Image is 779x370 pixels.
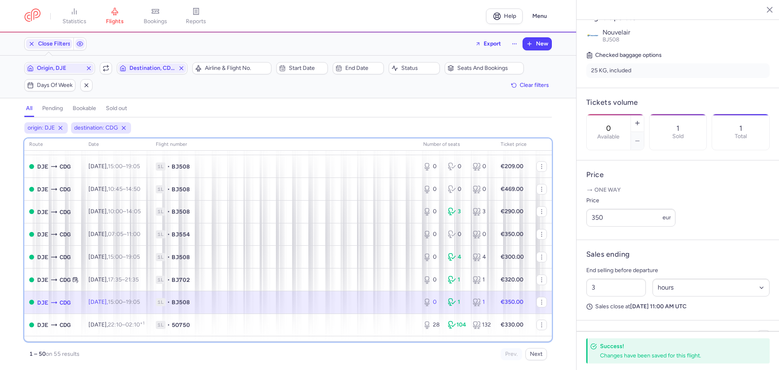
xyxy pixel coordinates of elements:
[333,62,384,74] button: End date
[74,124,118,132] span: destination: CDG
[473,321,491,329] div: 132
[473,208,491,216] div: 3
[389,62,440,74] button: Status
[586,186,770,194] p: One way
[126,299,140,305] time: 19:05
[423,321,441,329] div: 28
[60,253,71,262] span: Charles De Gaulle, Paris, France
[108,299,140,305] span: –
[167,276,170,284] span: •
[501,208,523,215] strong: €290.00
[423,230,441,238] div: 0
[129,65,175,71] span: Destination, CDG
[156,208,166,216] span: 1L
[60,185,71,194] span: Charles De Gaulle, Paris, France
[501,276,523,283] strong: €320.00
[88,253,140,260] span: [DATE],
[536,41,548,47] span: New
[26,105,32,112] h4: all
[108,299,123,305] time: 15:00
[501,186,523,193] strong: €469.00
[473,162,491,171] div: 0
[172,208,190,216] span: BJ508
[448,230,466,238] div: 0
[24,9,41,24] a: CitizenPlane red outlined logo
[29,232,34,237] span: OPEN
[473,298,491,306] div: 1
[88,231,140,238] span: [DATE],
[156,162,166,171] span: 1L
[345,65,381,71] span: End date
[60,230,71,239] span: Charles De Gaulle, Paris, France
[106,105,127,112] h4: sold out
[156,253,166,261] span: 1L
[37,185,48,194] span: Djerba-Zarzis, Djerba, Tunisia
[108,253,140,260] span: –
[486,9,523,24] a: Help
[172,276,190,284] span: BJ702
[167,321,170,329] span: •
[62,18,86,25] span: statistics
[597,134,620,140] label: Available
[448,321,466,329] div: 104
[126,163,140,170] time: 19:05
[167,298,170,306] span: •
[496,138,532,151] th: Ticket price
[38,41,71,47] span: Close Filters
[172,253,190,261] span: BJ508
[603,36,620,43] span: BJ508
[167,253,170,261] span: •
[60,298,71,307] span: CDG
[117,62,187,74] button: Destination, CDG
[205,65,269,71] span: Airline & Flight No.
[663,214,671,221] span: eur
[24,79,75,91] button: Days of week
[37,253,48,262] span: DJE
[501,163,523,170] strong: €209.00
[108,163,140,170] span: –
[29,351,46,357] strong: 1 – 50
[46,351,80,357] span: on 55 results
[54,7,95,25] a: statistics
[586,266,770,275] p: End selling before departure
[42,105,63,112] h4: pending
[108,276,139,283] span: –
[37,320,48,329] span: Djerba-Zarzis, Djerba, Tunisia
[95,7,135,25] a: flights
[520,82,549,88] span: Clear filters
[473,276,491,284] div: 1
[448,185,466,193] div: 0
[144,18,167,25] span: bookings
[501,231,523,238] strong: €350.00
[192,62,271,74] button: Airline & Flight No.
[586,50,770,60] h5: Checked baggage options
[473,253,491,261] div: 4
[60,162,71,171] span: CDG
[60,320,71,329] span: Charles De Gaulle, Paris, France
[156,185,166,193] span: 1L
[106,18,124,25] span: flights
[29,209,34,214] span: OPEN
[672,133,684,140] p: Sold
[186,18,206,25] span: reports
[739,124,742,132] p: 1
[108,321,144,328] span: –
[127,231,140,238] time: 11:00
[84,138,151,151] th: date
[172,162,190,171] span: BJ508
[60,208,71,216] span: Charles De Gaulle, Paris, France
[473,230,491,238] div: 0
[108,208,123,215] time: 10:00
[448,253,466,261] div: 4
[172,230,190,238] span: BJ554
[586,29,599,42] img: Nouvelair logo
[156,321,166,329] span: 1L
[88,299,140,305] span: [DATE],
[508,79,552,91] button: Clear filters
[586,98,770,107] h4: Tickets volume
[501,348,522,360] button: Prev.
[470,37,506,50] button: Export
[600,352,752,359] div: Changes have been saved for this flight.
[527,9,552,24] button: Menu
[108,208,141,215] span: –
